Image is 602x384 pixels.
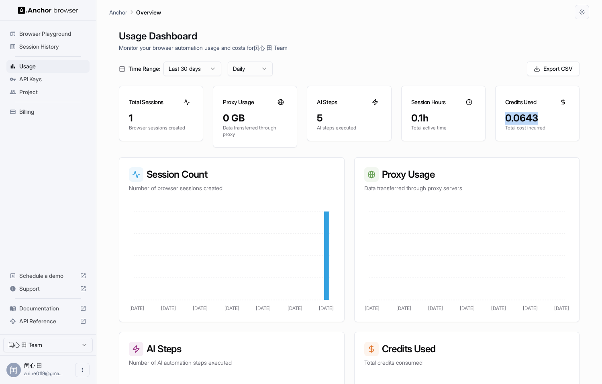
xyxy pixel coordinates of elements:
tspan: [DATE] [491,305,506,311]
tspan: [DATE] [319,305,334,311]
span: Browser Playground [19,30,86,38]
div: Schedule a demo [6,269,90,282]
tspan: [DATE] [288,305,302,311]
p: Data transferred through proxy [223,125,287,138]
p: Number of browser sessions created [129,184,335,192]
tspan: [DATE] [396,305,411,311]
h1: Usage Dashboard [119,29,580,43]
div: 0 GB [223,112,287,125]
h3: Proxy Usage [223,98,254,106]
p: Overview [136,8,161,16]
span: Support [19,285,77,293]
span: Billing [19,108,86,116]
span: 闰心 田 [24,362,42,369]
div: 闰 [6,363,21,377]
nav: breadcrumb [109,8,161,16]
h3: AI Steps [317,98,337,106]
span: Project [19,88,86,96]
h3: AI Steps [129,342,335,356]
tspan: [DATE] [428,305,443,311]
tspan: [DATE] [522,305,537,311]
button: Export CSV [527,62,580,76]
h3: Session Count [129,167,335,182]
div: API Reference [6,315,90,328]
tspan: [DATE] [129,305,144,311]
span: Schedule a demo [19,272,77,280]
div: 0.1h [411,112,475,125]
h3: Credits Used [364,342,570,356]
span: Usage [19,62,86,70]
tspan: [DATE] [161,305,176,311]
div: Documentation [6,302,90,315]
tspan: [DATE] [193,305,208,311]
div: Session History [6,40,90,53]
p: AI steps executed [317,125,381,131]
span: Documentation [19,304,77,312]
div: Support [6,282,90,295]
p: Anchor [109,8,127,16]
p: Data transferred through proxy servers [364,184,570,192]
span: Session History [19,43,86,51]
div: API Keys [6,73,90,86]
div: 1 [129,112,193,125]
span: Time Range: [129,65,160,73]
div: Project [6,86,90,99]
p: Total credits consumed [364,359,570,367]
h3: Total Sessions [129,98,163,106]
h3: Session Hours [411,98,446,106]
img: Anchor Logo [18,6,78,14]
span: airine0119@gmail.com [24,370,63,376]
div: Billing [6,105,90,118]
tspan: [DATE] [365,305,380,311]
h3: Credits Used [505,98,537,106]
tspan: [DATE] [554,305,569,311]
h3: Proxy Usage [364,167,570,182]
div: Usage [6,60,90,73]
tspan: [DATE] [256,305,271,311]
p: Number of AI automation steps executed [129,359,335,367]
div: 5 [317,112,381,125]
span: API Reference [19,317,77,325]
span: API Keys [19,75,86,83]
button: Open menu [75,363,90,377]
p: Browser sessions created [129,125,193,131]
div: 0.0643 [505,112,569,125]
p: Total active time [411,125,475,131]
tspan: [DATE] [459,305,474,311]
div: Browser Playground [6,27,90,40]
p: Total cost incurred [505,125,569,131]
tspan: [DATE] [224,305,239,311]
p: Monitor your browser automation usage and costs for 闰心 田 Team [119,43,580,52]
